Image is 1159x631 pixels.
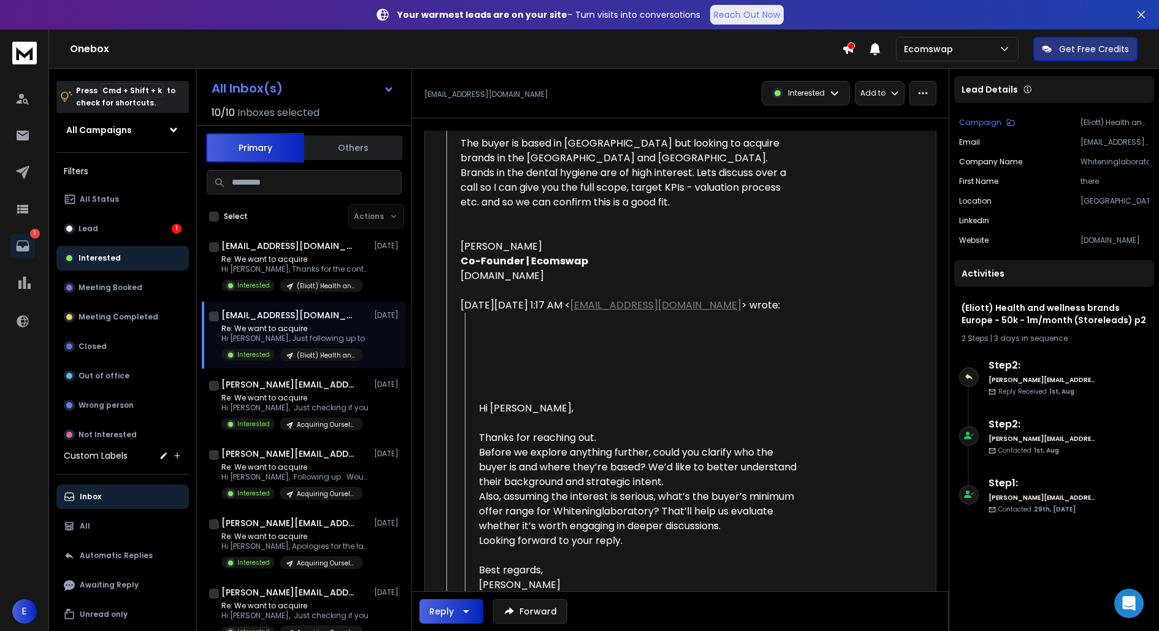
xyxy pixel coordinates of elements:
[461,136,800,210] div: The buyer is based in [GEOGRAPHIC_DATA] but looking to acquire brands in the [GEOGRAPHIC_DATA] an...
[206,133,304,163] button: Primary
[962,83,1018,96] p: Lead Details
[237,419,270,429] p: Interested
[570,298,741,312] a: [EMAIL_ADDRESS][DOMAIN_NAME]
[12,599,37,624] button: E
[989,375,1096,384] h6: [PERSON_NAME][EMAIL_ADDRESS][DOMAIN_NAME]
[56,334,189,359] button: Closed
[998,387,1074,396] p: Reply Received
[860,88,886,98] p: Add to
[56,246,189,270] button: Interested
[710,5,784,25] a: Reach Out Now
[429,605,454,618] div: Reply
[989,417,1096,432] h6: Step 2 :
[56,543,189,568] button: Automatic Replies
[962,302,1147,326] h1: (Eliott) Health and wellness brands Europe - 50k - 1m/month (Storeleads) p2
[221,378,356,391] h1: [PERSON_NAME][EMAIL_ADDRESS][DOMAIN_NAME]
[1034,505,1076,514] span: 29th, [DATE]
[56,305,189,329] button: Meeting Completed
[101,83,164,98] span: Cmd + Shift + k
[202,76,404,101] button: All Inbox(s)
[479,563,800,592] div: Best regards, [PERSON_NAME]
[374,310,402,320] p: [DATE]
[221,240,356,252] h1: [EMAIL_ADDRESS][DOMAIN_NAME]
[479,430,800,548] div: Thanks for reaching out. Before we explore anything further, could you clarify who the buyer is a...
[1034,446,1059,455] span: 1st, Aug
[76,85,175,109] p: Press to check for shortcuts.
[994,333,1068,343] span: 3 days in sequence
[221,393,369,403] p: Re: We want to acquire
[237,350,270,359] p: Interested
[237,105,319,120] h3: Inboxes selected
[221,264,369,274] p: Hi [PERSON_NAME], Thanks for the context.
[1081,196,1149,206] p: [GEOGRAPHIC_DATA]
[989,434,1096,443] h6: [PERSON_NAME][EMAIL_ADDRESS][DOMAIN_NAME]
[56,393,189,418] button: Wrong person
[1081,157,1149,167] p: Whiteninglaboratory
[424,90,548,99] p: [EMAIL_ADDRESS][DOMAIN_NAME]
[461,239,800,283] div: [PERSON_NAME] [DOMAIN_NAME]
[959,235,989,245] p: website
[419,599,483,624] button: Reply
[221,532,369,541] p: Re: We want to acquire
[297,351,356,360] p: (Eliott) Health and wellness brands Europe - 50k - 1m/month (Storeleads) p2
[30,229,40,239] p: 1
[1059,43,1129,55] p: Get Free Credits
[56,514,189,538] button: All
[212,82,283,94] h1: All Inbox(s)
[904,43,958,55] p: Ecomswap
[80,551,153,560] p: Automatic Replies
[56,187,189,212] button: All Status
[78,312,158,322] p: Meeting Completed
[374,241,402,251] p: [DATE]
[959,157,1022,167] p: Company Name
[1033,37,1138,61] button: Get Free Credits
[297,281,356,291] p: (Eliott) Health and wellness brands Europe - 50k - 1m/month (Storeleads) p2
[1081,118,1149,128] p: (Eliott) Health and wellness brands Europe - 50k - 1m/month (Storeleads) p2
[221,541,369,551] p: Hi [PERSON_NAME], Apologies for the late
[397,9,700,21] p: – Turn visits into conversations
[221,601,369,611] p: Re: We want to acquire
[959,196,992,206] p: location
[461,298,800,313] div: [DATE][DATE] 1:17 AM < > wrote:
[962,333,989,343] span: 2 Steps
[78,342,107,351] p: Closed
[172,224,182,234] div: 1
[788,88,825,98] p: Interested
[221,586,356,598] h1: [PERSON_NAME][EMAIL_ADDRESS][DOMAIN_NAME]
[56,216,189,241] button: Lead1
[56,275,189,300] button: Meeting Booked
[959,177,998,186] p: First Name
[959,118,1015,128] button: Campaign
[297,489,356,499] p: Acquiring Ourselves list [[PERSON_NAME]]
[56,573,189,597] button: Awaiting Reply
[78,430,137,440] p: Not Interested
[962,334,1147,343] div: |
[989,358,1096,373] h6: Step 2 :
[56,364,189,388] button: Out of office
[221,324,365,334] p: Re: We want to acquire
[374,380,402,389] p: [DATE]
[304,134,402,161] button: Others
[64,449,128,462] h3: Custom Labels
[78,283,142,293] p: Meeting Booked
[989,493,1096,502] h6: [PERSON_NAME][EMAIL_ADDRESS][DOMAIN_NAME]
[461,254,588,268] strong: Co-Founder | Ecomswap
[221,403,369,413] p: Hi [PERSON_NAME], Just checking if you
[479,401,800,416] div: Hi [PERSON_NAME],
[221,254,369,264] p: Re: We want to acquire
[1114,589,1144,618] div: Open Intercom Messenger
[1081,137,1149,147] p: [EMAIL_ADDRESS][DOMAIN_NAME]
[78,224,98,234] p: Lead
[56,484,189,509] button: Inbox
[237,281,270,290] p: Interested
[80,194,119,204] p: All Status
[1049,387,1074,396] span: 1st, Aug
[374,518,402,528] p: [DATE]
[493,599,567,624] button: Forward
[959,118,1001,128] p: Campaign
[66,124,132,136] h1: All Campaigns
[80,492,101,502] p: Inbox
[397,9,567,21] strong: Your warmest leads are on your site
[221,517,356,529] h1: [PERSON_NAME][EMAIL_ADDRESS][DOMAIN_NAME]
